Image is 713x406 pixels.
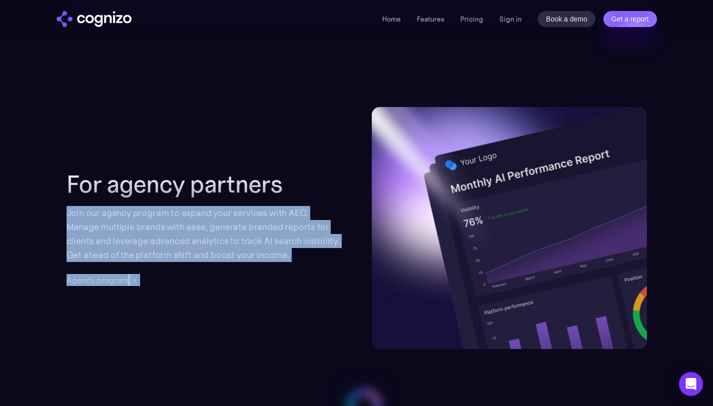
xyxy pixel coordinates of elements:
[67,274,128,286] div: Agency program
[460,14,483,23] a: Pricing
[67,206,342,262] div: Join our agency program to expand your services with AEO. Manage multiple brands with ease, gener...
[538,11,595,27] a: Book a demo
[67,274,140,286] a: Agency program
[67,170,342,198] h2: For agency partners
[417,14,444,23] a: Features
[57,11,132,27] a: home
[679,372,703,396] div: Open Intercom Messenger
[499,13,522,25] a: Sign in
[603,11,657,27] a: Get a report
[57,11,132,27] img: cognizo logo
[382,14,401,23] a: Home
